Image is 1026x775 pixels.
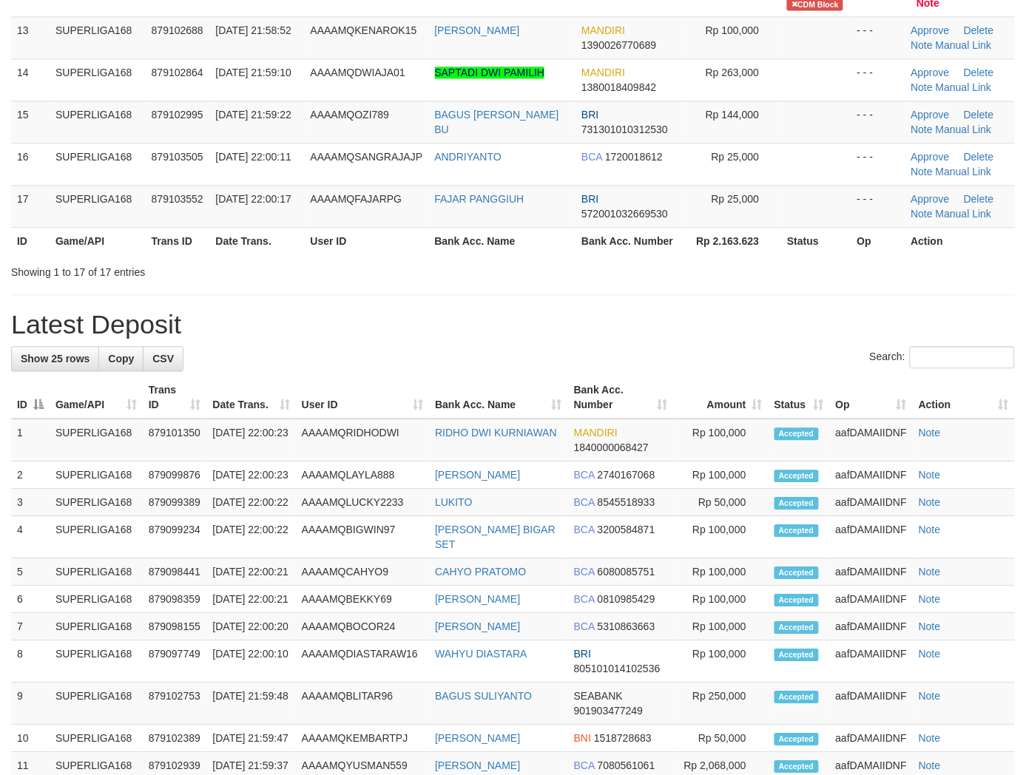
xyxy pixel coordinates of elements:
[781,227,851,254] th: Status
[574,427,618,439] span: MANDIRI
[910,346,1015,368] input: Search:
[11,310,1015,339] h1: Latest Deposit
[143,613,207,640] td: 879098155
[11,640,50,683] td: 8
[50,683,143,725] td: SUPERLIGA168
[296,640,429,683] td: AAAAMQDIASTARAW16
[435,732,520,744] a: [PERSON_NAME]
[581,151,602,163] span: BCA
[830,461,913,489] td: aafDAMAIIDNF
[143,489,207,516] td: 879099389
[435,24,520,36] a: [PERSON_NAME]
[774,470,819,482] span: Accepted
[435,593,520,605] a: [PERSON_NAME]
[706,24,759,36] span: Rp 100,000
[574,441,649,453] span: Copy 1840000068427 to clipboard
[911,109,950,121] a: Approve
[296,489,429,516] td: AAAAMQLUCKY2233
[870,346,1015,368] label: Search:
[50,143,146,185] td: SUPERLIGA168
[685,227,781,254] th: Rp 2.163.623
[574,496,595,508] span: BCA
[435,690,532,702] a: BAGUS SULIYANTO
[207,516,296,558] td: [DATE] 22:00:22
[598,469,655,481] span: Copy 2740167068 to clipboard
[296,376,429,419] th: User ID: activate to sort column ascending
[581,39,656,51] span: Copy 1390026770689 to clipboard
[911,81,934,93] a: Note
[576,227,685,254] th: Bank Acc. Number
[964,24,993,36] a: Delete
[911,24,950,36] a: Approve
[851,101,905,143] td: - - -
[11,613,50,640] td: 7
[152,24,203,36] span: 879102688
[216,109,291,121] span: [DATE] 21:59:22
[574,620,595,632] span: BCA
[574,593,595,605] span: BCA
[712,193,760,205] span: Rp 25,000
[11,558,50,586] td: 5
[50,185,146,227] td: SUPERLIGA168
[108,353,134,365] span: Copy
[435,109,559,135] a: BAGUS [PERSON_NAME] BU
[143,346,183,371] a: CSV
[936,123,992,135] a: Manual Link
[598,593,655,605] span: Copy 0810985429 to clipboard
[435,620,520,632] a: [PERSON_NAME]
[207,489,296,516] td: [DATE] 22:00:22
[919,524,941,535] a: Note
[911,193,950,205] a: Approve
[435,469,520,481] a: [PERSON_NAME]
[911,67,950,78] a: Approve
[774,566,819,579] span: Accepted
[830,516,913,558] td: aafDAMAIIDNF
[207,558,296,586] td: [DATE] 22:00:21
[919,469,941,481] a: Note
[210,227,305,254] th: Date Trans.
[919,566,941,578] a: Note
[574,690,623,702] span: SEABANK
[207,725,296,752] td: [DATE] 21:59:47
[598,759,655,771] span: Copy 7080561061 to clipboard
[830,683,913,725] td: aafDAMAIIDNF
[50,58,146,101] td: SUPERLIGA168
[152,353,174,365] span: CSV
[11,185,50,227] td: 17
[919,690,941,702] a: Note
[851,227,905,254] th: Op
[435,427,557,439] a: RIDHO DWI KURNIAWAN
[674,376,769,419] th: Amount: activate to sort column ascending
[11,586,50,613] td: 6
[936,166,992,177] a: Manual Link
[774,497,819,510] span: Accepted
[152,193,203,205] span: 879103552
[712,151,760,163] span: Rp 25,000
[296,586,429,613] td: AAAAMQBEKKY69
[435,648,527,660] a: WAHYU DIASTARA
[152,109,203,121] span: 879102995
[919,427,941,439] a: Note
[11,376,50,419] th: ID: activate to sort column descending
[143,558,207,586] td: 879098441
[674,725,769,752] td: Rp 50,000
[11,461,50,489] td: 2
[296,725,429,752] td: AAAAMQKEMBARTPJ
[964,193,993,205] a: Delete
[143,461,207,489] td: 879099876
[851,143,905,185] td: - - -
[435,193,524,205] a: FAJAR PANGGIUH
[435,151,502,163] a: ANDRIYANTO
[851,58,905,101] td: - - -
[598,524,655,535] span: Copy 3200584871 to clipboard
[851,16,905,58] td: - - -
[435,496,472,508] a: LUKITO
[774,760,819,773] span: Accepted
[296,683,429,725] td: AAAAMQBLITAR96
[21,353,90,365] span: Show 25 rows
[911,166,934,177] a: Note
[830,586,913,613] td: aafDAMAIIDNF
[429,227,576,254] th: Bank Acc. Name
[581,81,656,93] span: Copy 1380018409842 to clipboard
[296,461,429,489] td: AAAAMQLAYLA888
